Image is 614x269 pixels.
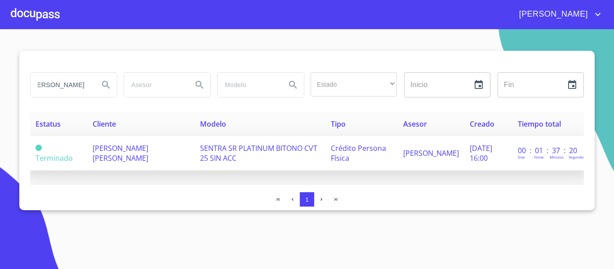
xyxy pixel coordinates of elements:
span: Cliente [93,119,116,129]
p: Horas [534,154,544,159]
span: Estatus [36,119,61,129]
div: ​ [311,72,397,97]
p: Minutos [550,154,564,159]
span: Terminado [36,153,73,163]
button: account of current user [512,7,603,22]
button: Search [95,74,117,96]
span: 1 [305,196,308,203]
button: Search [189,74,210,96]
span: Terminado [36,145,42,151]
p: Segundos [569,154,585,159]
span: [DATE] 16:00 [470,143,492,163]
input: search [124,73,185,97]
input: search [218,73,279,97]
button: 1 [300,192,314,207]
p: Dias [518,154,525,159]
p: 00 : 01 : 37 : 20 [518,146,578,155]
span: [PERSON_NAME] [PERSON_NAME] [93,143,148,163]
span: Creado [470,119,494,129]
button: Search [282,74,304,96]
span: [PERSON_NAME] [403,148,459,158]
span: Tipo [331,119,346,129]
span: Tiempo total [518,119,561,129]
span: Crédito Persona Física [331,143,386,163]
span: [PERSON_NAME] [512,7,592,22]
span: SENTRA SR PLATINUM BITONO CVT 25 SIN ACC [200,143,317,163]
input: search [31,73,92,97]
span: Modelo [200,119,226,129]
span: Asesor [403,119,427,129]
